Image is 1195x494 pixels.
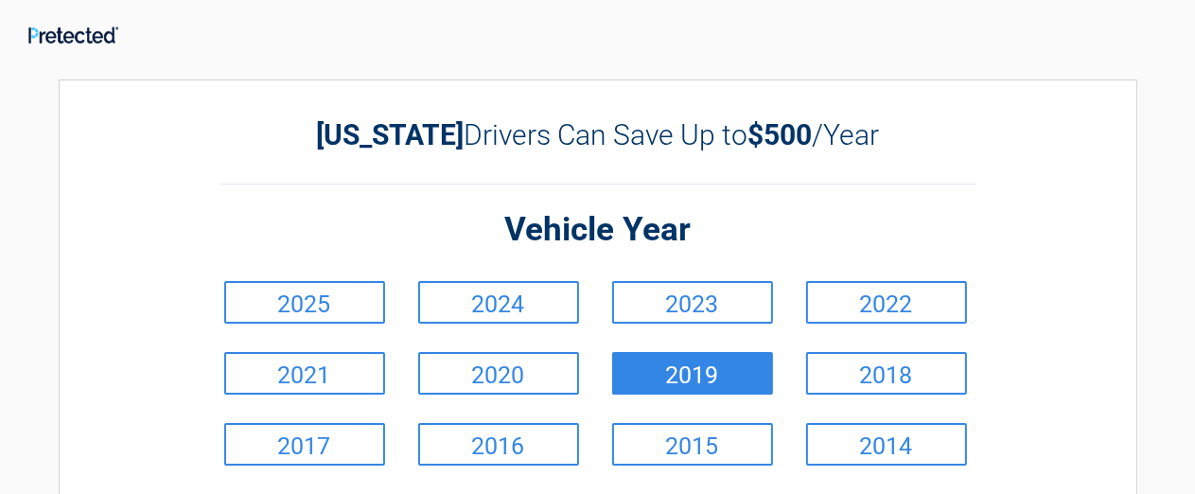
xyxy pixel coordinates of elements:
h2: Vehicle Year [220,208,976,253]
b: $500 [747,118,812,151]
b: [US_STATE] [316,118,464,151]
img: Main Logo [28,26,118,43]
a: 2015 [612,423,773,466]
a: 2025 [224,281,385,324]
a: 2022 [806,281,967,324]
a: 2023 [612,281,773,324]
a: 2016 [418,423,579,466]
a: 2021 [224,352,385,395]
h2: Drivers Can Save Up to /Year [220,118,976,151]
a: 2018 [806,352,967,395]
a: 2017 [224,423,385,466]
a: 2020 [418,352,579,395]
a: 2024 [418,281,579,324]
a: 2014 [806,423,967,466]
a: 2019 [612,352,773,395]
